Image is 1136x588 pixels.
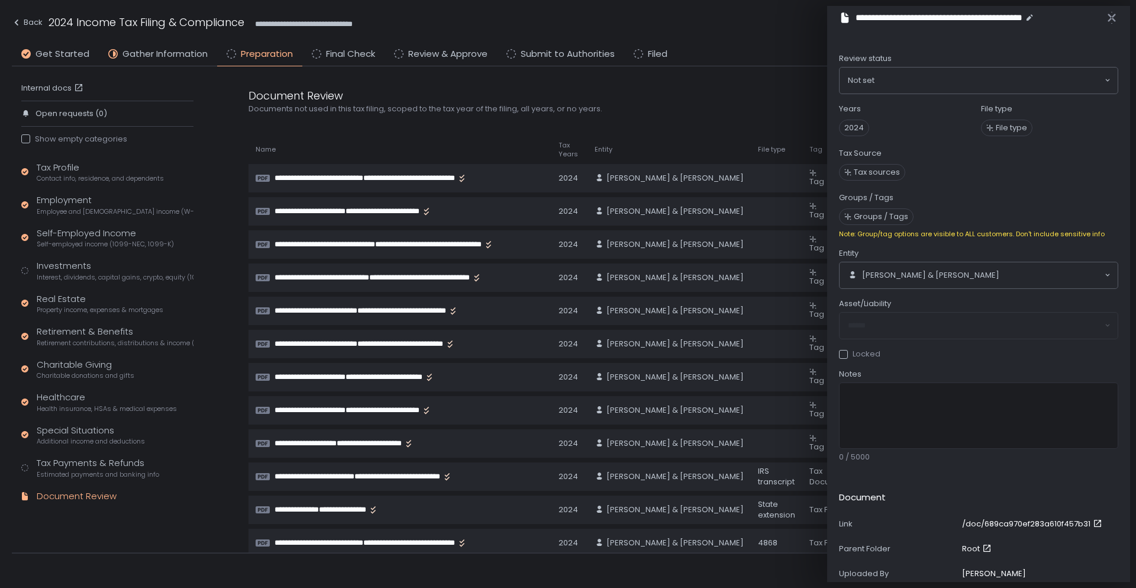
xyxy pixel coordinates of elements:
[37,174,164,183] span: Contact info, residence, and dependents
[962,568,1026,579] div: [PERSON_NAME]
[874,75,1103,86] input: Search for option
[606,405,744,416] span: [PERSON_NAME] & [PERSON_NAME]
[606,272,744,283] span: [PERSON_NAME] & [PERSON_NAME]
[35,108,107,119] span: Open requests (0)
[37,293,163,315] div: Real Estate
[37,490,117,503] div: Document Review
[809,275,824,287] span: Tag
[606,505,744,515] span: [PERSON_NAME] & [PERSON_NAME]
[559,141,580,159] span: Tax Years
[839,192,893,203] label: Groups / Tags
[37,470,159,479] span: Estimated payments and banking info
[606,372,744,383] span: [PERSON_NAME] & [PERSON_NAME]
[37,240,174,249] span: Self-employed income (1099-NEC, 1099-K)
[326,47,375,61] span: Final Check
[37,437,145,446] span: Additional income and deductions
[37,358,134,381] div: Charitable Giving
[37,273,193,282] span: Interest, dividends, capital gains, crypto, equity (1099s, K-1s)
[809,242,824,253] span: Tag
[839,230,1118,239] div: Note: Group/tag options are visible to ALL customers. Don't include sensitive info
[839,248,859,259] span: Entity
[962,544,994,554] a: Root
[37,194,193,216] div: Employment
[21,83,86,94] a: Internal docs
[595,145,612,154] span: Entity
[122,47,208,61] span: Gather Information
[37,339,193,348] span: Retirement contributions, distributions & income (1099-R, 5498)
[37,306,163,314] span: Property income, expenses & mortgages
[839,369,861,380] span: Notes
[854,211,908,222] span: Groups / Tags
[37,227,174,249] div: Self-Employed Income
[37,371,134,380] span: Charitable donations and gifts
[854,167,900,178] span: Tax sources
[606,206,744,217] span: [PERSON_NAME] & [PERSON_NAME]
[606,471,744,482] span: [PERSON_NAME] & [PERSON_NAME]
[809,441,824,452] span: Tag
[37,404,177,413] span: Health insurance, HSAs & medical expenses
[839,491,886,505] h2: Document
[37,391,177,413] div: Healthcare
[12,15,43,30] div: Back
[839,120,869,136] span: 2024
[606,538,744,548] span: [PERSON_NAME] & [PERSON_NAME]
[840,68,1118,94] div: Search for option
[248,104,816,114] div: Documents not used in this tax filing, scoped to the tax year of the filing, all years, or no years.
[248,88,816,104] div: Document Review
[839,568,957,579] div: Uploaded By
[981,104,1012,114] label: File type
[241,47,293,61] span: Preparation
[758,145,785,154] span: File type
[809,309,824,320] span: Tag
[606,239,744,250] span: [PERSON_NAME] & [PERSON_NAME]
[999,269,1103,281] input: Search for option
[521,47,615,61] span: Submit to Authorities
[37,424,145,446] div: Special Situations
[37,457,159,479] div: Tax Payments & Refunds
[839,104,861,114] label: Years
[809,176,824,187] span: Tag
[648,47,667,61] span: Filed
[37,325,193,348] div: Retirement & Benefits
[839,452,1118,462] div: 0 / 5000
[408,47,488,61] span: Review & Approve
[839,148,882,159] label: Tax Source
[839,519,957,529] div: Link
[839,544,957,554] div: Parent Folder
[35,47,89,61] span: Get Started
[962,519,1105,529] a: /doc/689ca970ef283a610f457b31
[996,123,1027,133] span: File type
[606,173,744,184] span: [PERSON_NAME] & [PERSON_NAME]
[606,438,744,449] span: [PERSON_NAME] & [PERSON_NAME]
[809,145,822,154] span: Tag
[848,75,874,86] span: Not set
[12,14,43,34] button: Back
[839,53,892,64] span: Review status
[256,145,276,154] span: Name
[606,339,744,349] span: [PERSON_NAME] & [PERSON_NAME]
[809,209,824,220] span: Tag
[809,342,824,353] span: Tag
[49,14,244,30] h1: 2024 Income Tax Filing & Compliance
[840,262,1118,288] div: Search for option
[809,408,824,419] span: Tag
[37,259,193,282] div: Investments
[839,298,891,309] span: Asset/Liability
[37,161,164,184] div: Tax Profile
[606,306,744,316] span: [PERSON_NAME] & [PERSON_NAME]
[809,375,824,386] span: Tag
[37,207,193,216] span: Employee and [DEMOGRAPHIC_DATA] income (W-2s)
[862,270,999,281] span: [PERSON_NAME] & [PERSON_NAME]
